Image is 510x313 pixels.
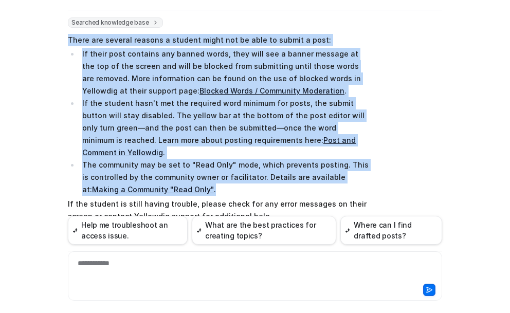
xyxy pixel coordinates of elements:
button: Where can I find drafted posts? [340,216,442,245]
li: The community may be set to "Read Only" mode, which prevents posting. This is controlled by the c... [79,159,369,196]
span: Searched knowledge base [68,17,163,28]
p: If the student is still having trouble, please check for any error messages on their screen or co... [68,198,369,223]
a: Making a Community "Read Only" [92,185,214,194]
p: There are several reasons a student might not be able to submit a post: [68,34,369,46]
li: If the student hasn't met the required word minimum for posts, the submit button will stay disabl... [79,97,369,159]
a: Blocked Words / Community Moderation [199,86,344,95]
button: What are the best practices for creating topics? [192,216,336,245]
li: If their post contains any banned words, they will see a banner message at the top of the screen ... [79,48,369,97]
button: Help me troubleshoot an access issue. [68,216,188,245]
